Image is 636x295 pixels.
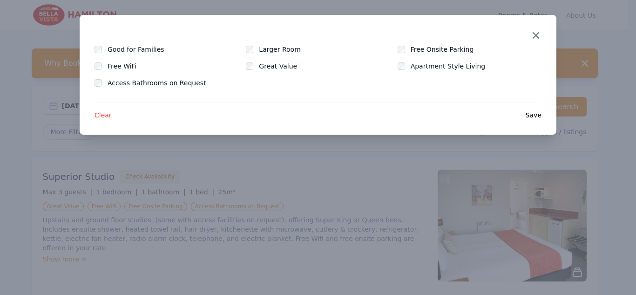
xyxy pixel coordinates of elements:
label: Great Value [259,62,308,71]
label: Apartment Style Living [411,62,497,71]
span: Clear [95,110,112,120]
label: Access Bathrooms on Request [108,78,217,88]
span: Save [526,110,541,120]
label: Free Onsite Parking [411,45,485,54]
label: Larger Room [259,45,311,54]
label: Good for Families [108,45,176,54]
label: Free WiFi [108,62,148,71]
